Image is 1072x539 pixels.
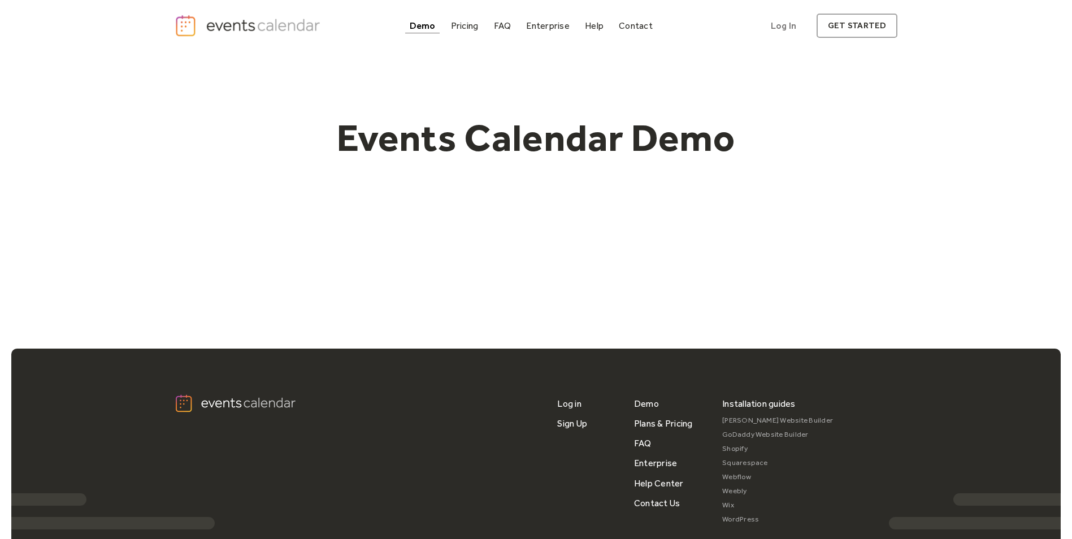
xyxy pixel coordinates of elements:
[557,394,581,414] a: Log in
[759,14,808,38] a: Log In
[722,414,833,428] a: [PERSON_NAME] Website Builder
[722,428,833,442] a: GoDaddy Website Builder
[410,23,436,29] div: Demo
[494,23,511,29] div: FAQ
[817,14,897,38] a: get started
[557,414,587,433] a: Sign Up
[405,18,440,33] a: Demo
[722,470,833,484] a: Webflow
[722,512,833,527] a: WordPress
[634,453,677,473] a: Enterprise
[634,473,684,493] a: Help Center
[175,14,324,37] a: home
[319,115,753,161] h1: Events Calendar Demo
[722,498,833,512] a: Wix
[634,433,652,453] a: FAQ
[722,456,833,470] a: Squarespace
[634,414,693,433] a: Plans & Pricing
[522,18,574,33] a: Enterprise
[634,394,659,414] a: Demo
[526,23,569,29] div: Enterprise
[580,18,608,33] a: Help
[614,18,657,33] a: Contact
[451,23,479,29] div: Pricing
[585,23,604,29] div: Help
[446,18,483,33] a: Pricing
[722,484,833,498] a: Weebly
[722,442,833,456] a: Shopify
[619,23,653,29] div: Contact
[489,18,516,33] a: FAQ
[722,394,796,414] div: Installation guides
[634,493,680,513] a: Contact Us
